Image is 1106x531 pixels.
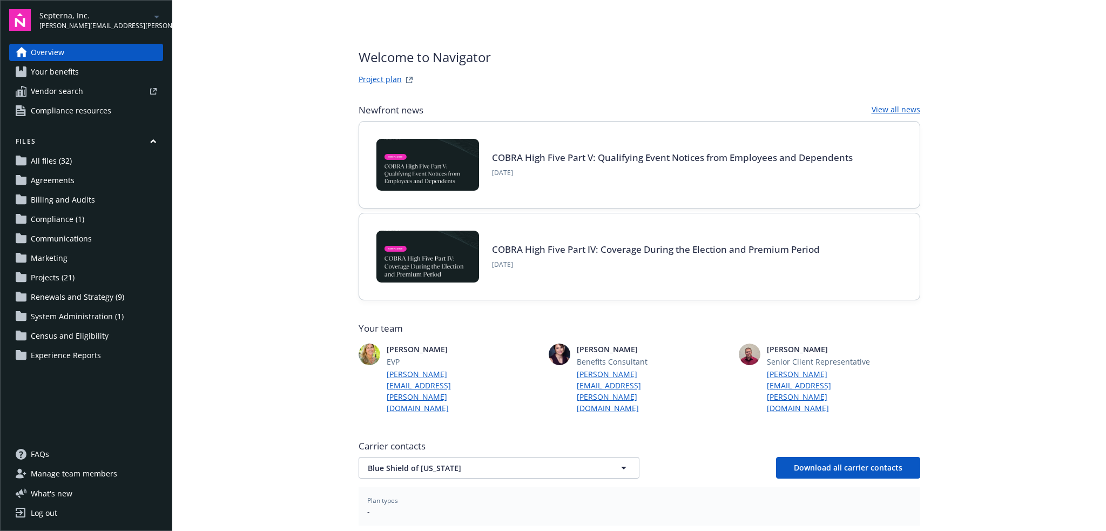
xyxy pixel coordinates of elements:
span: Welcome to Navigator [359,48,491,67]
span: Projects (21) [31,269,75,286]
span: Compliance resources [31,102,111,119]
span: Vendor search [31,83,83,100]
img: BLOG-Card Image - Compliance - COBRA High Five Pt 4 - 09-04-25.jpg [376,231,479,283]
span: - [367,506,912,517]
img: photo [359,344,380,365]
span: Communications [31,230,92,247]
span: Plan types [367,496,912,506]
button: Download all carrier contacts [776,457,920,479]
button: Blue Shield of [US_STATE] [359,457,639,479]
span: Billing and Audits [31,191,95,209]
span: All files (32) [31,152,72,170]
a: COBRA High Five Part V: Qualifying Event Notices from Employees and Dependents [492,151,853,164]
button: What's new [9,488,90,499]
a: Census and Eligibility [9,327,163,345]
a: Agreements [9,172,163,189]
span: Your benefits [31,63,79,80]
a: Overview [9,44,163,61]
a: Marketing [9,250,163,267]
img: photo [739,344,760,365]
a: System Administration (1) [9,308,163,325]
button: Septerna, Inc.[PERSON_NAME][EMAIL_ADDRESS][PERSON_NAME][DOMAIN_NAME]arrowDropDown [39,9,163,31]
span: Senior Client Representative [767,356,873,367]
img: photo [549,344,570,365]
span: Your team [359,322,920,335]
span: Download all carrier contacts [794,462,902,473]
span: Agreements [31,172,75,189]
span: [DATE] [492,168,853,178]
img: navigator-logo.svg [9,9,31,31]
a: All files (32) [9,152,163,170]
a: View all news [872,104,920,117]
span: Newfront news [359,104,423,117]
span: [PERSON_NAME][EMAIL_ADDRESS][PERSON_NAME][DOMAIN_NAME] [39,21,150,31]
a: [PERSON_NAME][EMAIL_ADDRESS][PERSON_NAME][DOMAIN_NAME] [577,368,683,414]
span: Census and Eligibility [31,327,109,345]
a: projectPlanWebsite [403,73,416,86]
a: Projects (21) [9,269,163,286]
a: [PERSON_NAME][EMAIL_ADDRESS][PERSON_NAME][DOMAIN_NAME] [387,368,493,414]
span: [PERSON_NAME] [767,344,873,355]
span: [PERSON_NAME] [577,344,683,355]
span: Renewals and Strategy (9) [31,288,124,306]
span: Carrier contacts [359,440,920,453]
span: What ' s new [31,488,72,499]
button: Files [9,137,163,150]
a: Billing and Audits [9,191,163,209]
span: [PERSON_NAME] [387,344,493,355]
a: Compliance resources [9,102,163,119]
a: Project plan [359,73,402,86]
a: Your benefits [9,63,163,80]
span: Experience Reports [31,347,101,364]
a: Vendor search [9,83,163,100]
span: Compliance (1) [31,211,84,228]
span: Manage team members [31,465,117,482]
a: Renewals and Strategy (9) [9,288,163,306]
a: Compliance (1) [9,211,163,228]
a: [PERSON_NAME][EMAIL_ADDRESS][PERSON_NAME][DOMAIN_NAME] [767,368,873,414]
span: System Administration (1) [31,308,124,325]
span: Benefits Consultant [577,356,683,367]
a: Communications [9,230,163,247]
span: Overview [31,44,64,61]
a: FAQs [9,446,163,463]
span: Septerna, Inc. [39,10,150,21]
div: Log out [31,505,57,522]
a: Manage team members [9,465,163,482]
span: Marketing [31,250,68,267]
span: FAQs [31,446,49,463]
a: COBRA High Five Part IV: Coverage During the Election and Premium Period [492,243,820,256]
span: EVP [387,356,493,367]
a: arrowDropDown [150,10,163,23]
span: [DATE] [492,260,820,270]
span: Blue Shield of [US_STATE] [368,462,592,474]
img: BLOG-Card Image - Compliance - COBRA High Five Pt 5 - 09-11-25.jpg [376,139,479,191]
a: Experience Reports [9,347,163,364]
